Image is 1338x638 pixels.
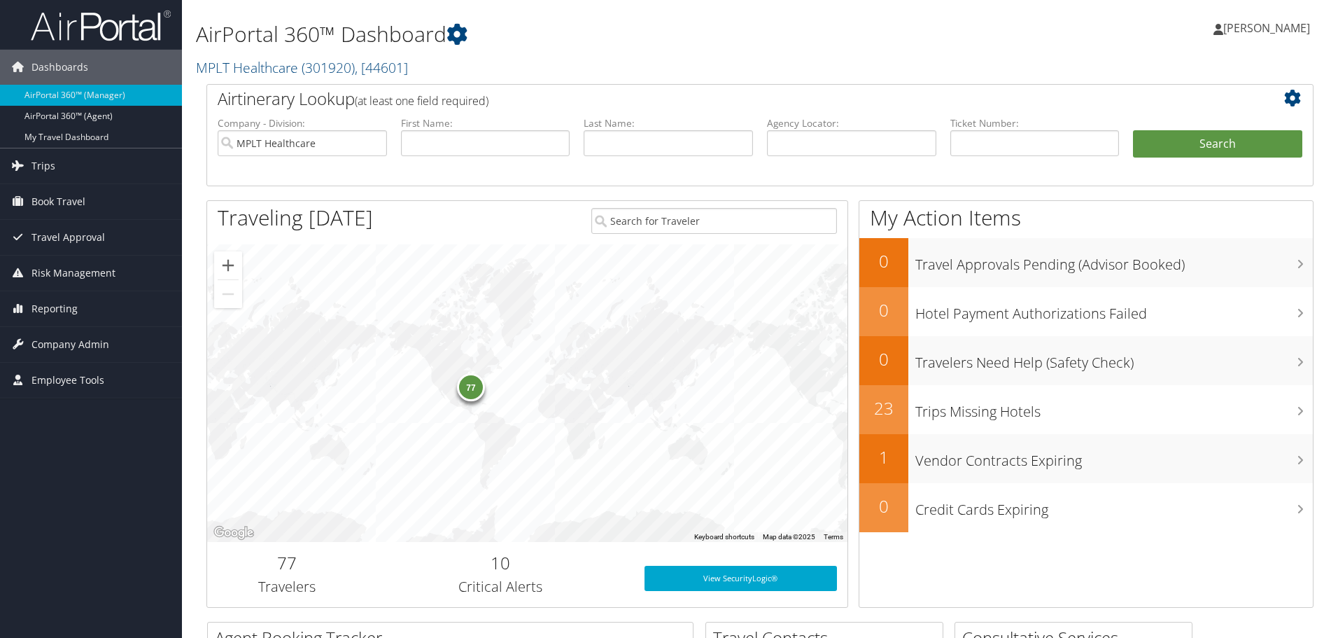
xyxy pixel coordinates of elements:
[214,251,242,279] button: Zoom in
[31,291,78,326] span: Reporting
[31,327,109,362] span: Company Admin
[694,532,754,542] button: Keyboard shortcuts
[859,445,908,469] h2: 1
[584,116,753,130] label: Last Name:
[1133,130,1302,158] button: Search
[1213,7,1324,49] a: [PERSON_NAME]
[859,298,908,322] h2: 0
[31,363,104,398] span: Employee Tools
[859,396,908,420] h2: 23
[355,93,488,109] span: (at least one field required)
[859,347,908,371] h2: 0
[355,58,408,77] span: , [ 44601 ]
[218,87,1210,111] h2: Airtinerary Lookup
[915,493,1313,520] h3: Credit Cards Expiring
[824,533,843,541] a: Terms (opens in new tab)
[859,385,1313,434] a: 23Trips Missing Hotels
[915,346,1313,373] h3: Travelers Need Help (Safety Check)
[859,336,1313,385] a: 0Travelers Need Help (Safety Check)
[915,248,1313,275] h3: Travel Approvals Pending (Advisor Booked)
[31,184,85,219] span: Book Travel
[859,434,1313,483] a: 1Vendor Contracts Expiring
[218,551,357,575] h2: 77
[767,116,936,130] label: Agency Locator:
[211,524,257,542] img: Google
[218,577,357,597] h3: Travelers
[1223,20,1310,36] span: [PERSON_NAME]
[763,533,815,541] span: Map data ©2025
[859,238,1313,287] a: 0Travel Approvals Pending (Advisor Booked)
[211,524,257,542] a: Open this area in Google Maps (opens a new window)
[31,148,55,183] span: Trips
[378,577,624,597] h3: Critical Alerts
[196,58,408,77] a: MPLT Healthcare
[915,297,1313,324] h3: Hotel Payment Authorizations Failed
[196,20,948,49] h1: AirPortal 360™ Dashboard
[859,203,1313,233] h1: My Action Items
[859,494,908,518] h2: 0
[591,208,837,234] input: Search for Traveler
[645,566,837,591] a: View SecurityLogic®
[915,395,1313,422] h3: Trips Missing Hotels
[915,444,1313,471] h3: Vendor Contracts Expiring
[859,287,1313,336] a: 0Hotel Payment Authorizations Failed
[31,256,115,291] span: Risk Management
[31,50,88,85] span: Dashboards
[457,373,485,401] div: 77
[378,551,624,575] h2: 10
[31,9,171,42] img: airportal-logo.png
[950,116,1120,130] label: Ticket Number:
[859,249,908,273] h2: 0
[401,116,570,130] label: First Name:
[31,220,105,255] span: Travel Approval
[214,280,242,308] button: Zoom out
[218,116,387,130] label: Company - Division:
[218,203,373,233] h1: Traveling [DATE]
[859,483,1313,532] a: 0Credit Cards Expiring
[302,58,355,77] span: ( 301920 )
